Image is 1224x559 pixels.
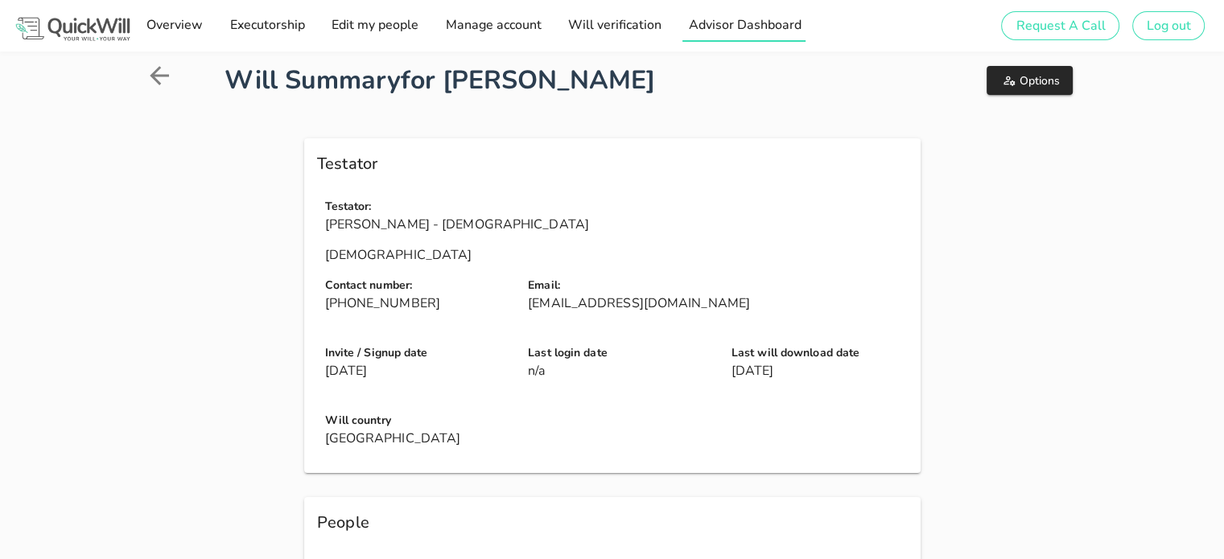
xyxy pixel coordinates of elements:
button: Options [987,66,1073,95]
span: Options [999,73,1060,88]
button: Log out [1132,11,1205,40]
p: [DEMOGRAPHIC_DATA] [325,246,916,264]
span: Edit my people [331,16,418,34]
a: Will verification [563,10,666,42]
span: Request A Call [1015,17,1105,35]
h1: Will Summary [225,61,841,100]
p: [DATE] [732,362,916,380]
span: Advisor Dashboard [687,16,801,34]
a: Overview [141,10,208,42]
h4: Email: [528,277,915,294]
h4: Will country [325,412,916,430]
h4: Contact number: [325,277,509,294]
span: for [PERSON_NAME] [401,63,655,97]
div: People [304,497,921,549]
p: [PERSON_NAME] - [DEMOGRAPHIC_DATA] [325,216,916,233]
span: Will verification [567,16,661,34]
span: Log out [1146,17,1191,35]
p: n/a [528,362,712,380]
p: [EMAIL_ADDRESS][DOMAIN_NAME] [528,294,915,312]
p: [GEOGRAPHIC_DATA] [325,430,916,447]
span: Manage account [444,16,541,34]
p: [PHONE_NUMBER] [325,294,509,312]
button: Request A Call [1001,11,1119,40]
div: Testator [304,138,921,190]
a: Executorship [224,10,309,42]
p: [DATE] [325,362,509,380]
h4: Last login date [528,344,712,362]
h4: Invite / Signup date [325,344,509,362]
span: Executorship [229,16,304,34]
img: Logo [13,14,133,43]
span: Overview [146,16,203,34]
h4: Testator: [325,198,916,216]
a: Manage account [439,10,546,42]
h4: Last will download date [732,344,916,362]
a: Advisor Dashboard [682,10,806,42]
a: Edit my people [326,10,423,42]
